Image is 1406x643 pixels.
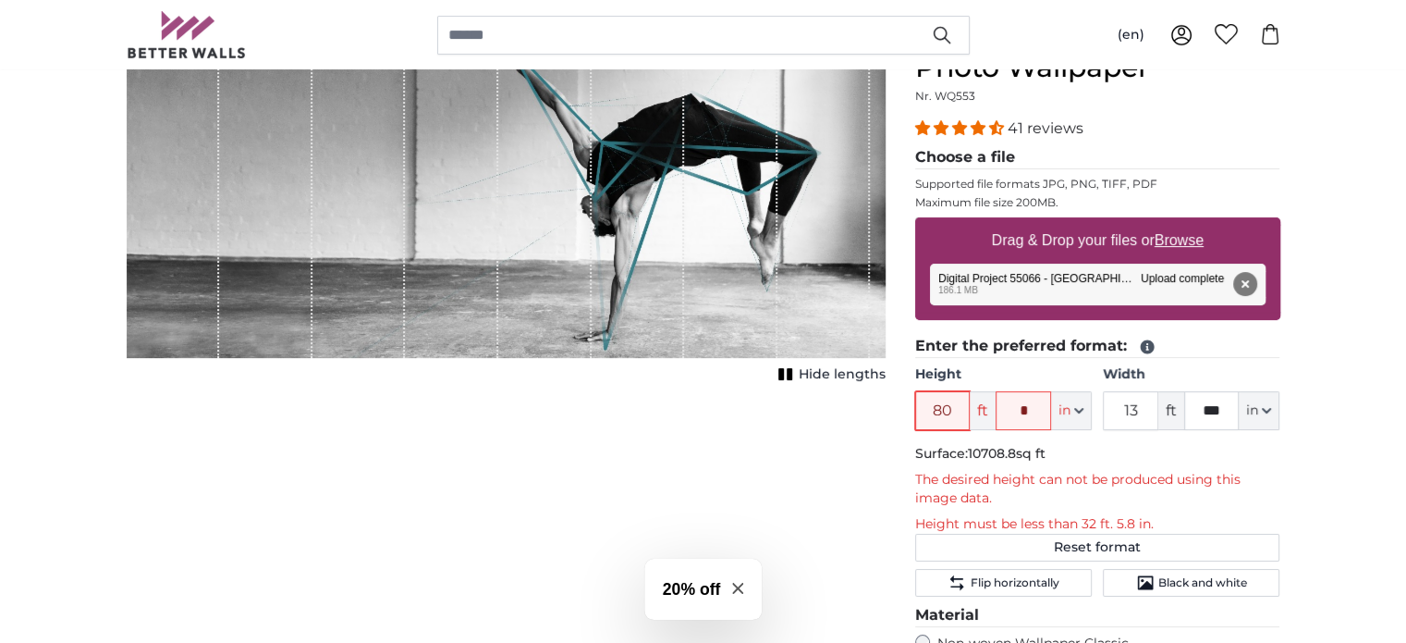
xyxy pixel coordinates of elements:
span: 41 reviews [1008,119,1083,137]
button: Black and white [1103,569,1279,597]
span: Black and white [1158,575,1247,590]
label: Width [1103,365,1279,384]
span: 4.39 stars [915,119,1008,137]
span: Flip horizontally [970,575,1058,590]
legend: Material [915,604,1280,627]
p: Maximum file size 200MB. [915,195,1280,210]
span: 10708.8sq ft [968,445,1045,462]
button: Flip horizontally [915,569,1092,597]
label: Drag & Drop your files or [984,222,1210,259]
u: Browse [1155,232,1204,248]
span: Nr. WQ553 [915,89,975,103]
legend: Enter the preferred format: [915,335,1280,358]
legend: Choose a file [915,146,1280,169]
div: 1 of 1 [127,18,886,388]
p: The desired height can not be produced using this image data. [915,471,1280,508]
label: Height [915,365,1092,384]
button: Hide lengths [773,362,886,388]
span: in [1058,402,1070,420]
span: in [1246,402,1258,420]
span: ft [970,391,996,430]
button: (en) [1103,19,1159,52]
span: Hide lengths [799,365,886,384]
button: in [1051,391,1092,430]
img: Betterwalls [127,11,247,58]
button: Reset format [915,534,1280,562]
button: in [1239,391,1279,430]
span: ft [1158,391,1184,430]
p: Surface: [915,445,1280,464]
p: Height must be less than 32 ft. 5.8 in. [915,515,1280,534]
p: Supported file formats JPG, PNG, TIFF, PDF [915,177,1280,192]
